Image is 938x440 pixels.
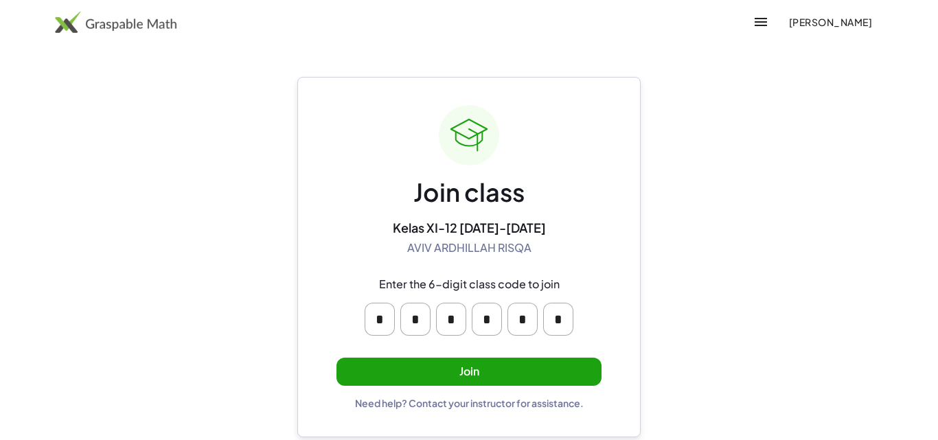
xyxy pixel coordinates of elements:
[507,303,538,336] input: Please enter OTP character 5
[379,277,560,292] div: Enter the 6-digit class code to join
[788,16,872,28] span: [PERSON_NAME]
[407,241,531,255] div: AVIV ARDHILLAH RISQA
[472,303,502,336] input: Please enter OTP character 4
[777,10,883,34] button: [PERSON_NAME]
[393,220,546,235] div: Kelas XI-12 [DATE]-[DATE]
[413,176,525,209] div: Join class
[355,397,584,409] div: Need help? Contact your instructor for assistance.
[543,303,573,336] input: Please enter OTP character 6
[436,303,466,336] input: Please enter OTP character 3
[400,303,431,336] input: Please enter OTP character 2
[365,303,395,336] input: Please enter OTP character 1
[336,358,602,386] button: Join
